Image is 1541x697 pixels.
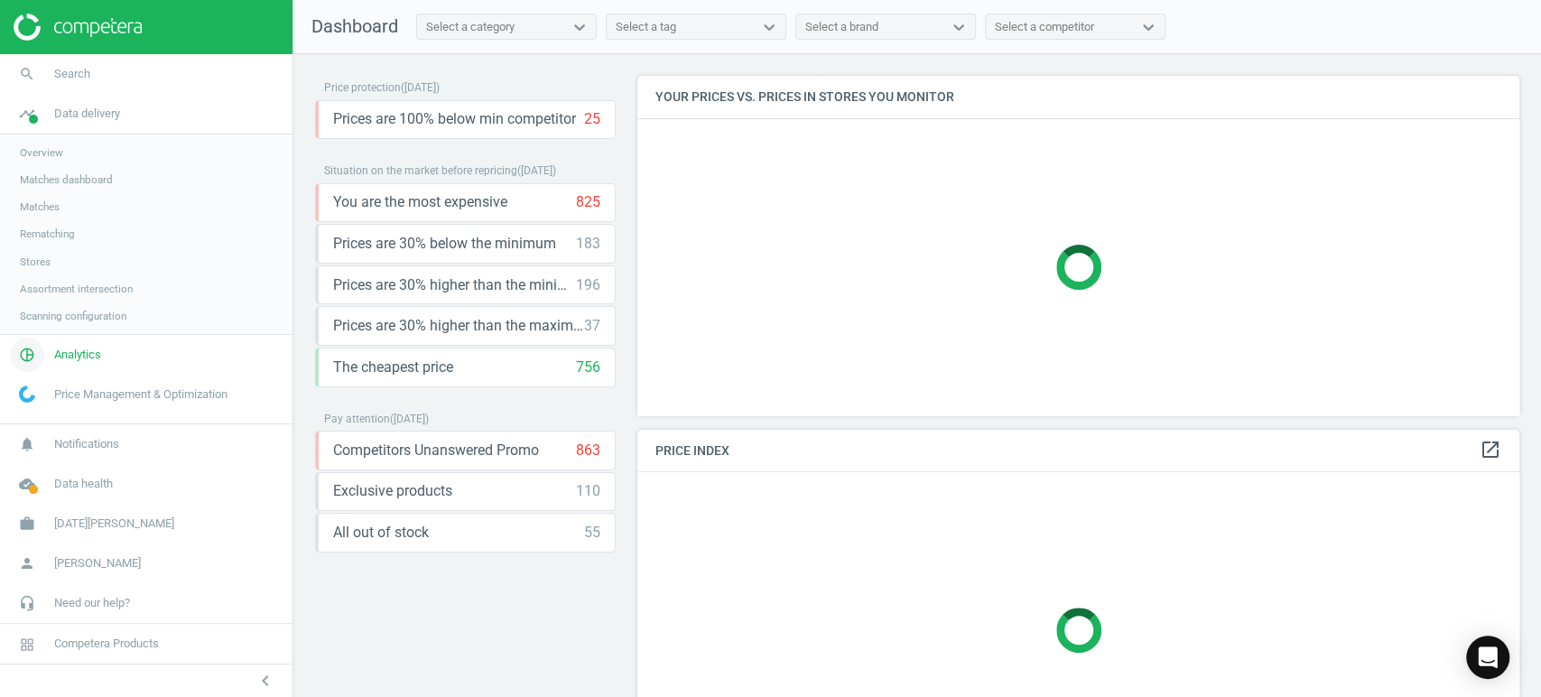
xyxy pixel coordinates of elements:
span: You are the most expensive [333,192,507,212]
span: Exclusive products [333,481,452,501]
span: [PERSON_NAME] [54,555,141,572]
i: chevron_left [255,670,276,692]
span: Data delivery [54,106,120,122]
span: [DATE][PERSON_NAME] [54,516,174,532]
span: Dashboard [311,15,398,37]
div: Select a competitor [995,19,1094,35]
span: Matches [20,200,60,214]
button: chevron_left [243,669,288,692]
span: Assortment intersection [20,282,133,296]
span: Prices are 30% below the minimum [333,234,556,254]
div: 110 [576,481,600,501]
img: ajHJNr6hYgQAAAAASUVORK5CYII= [14,14,142,41]
i: search [10,57,44,91]
span: Overview [20,145,63,160]
div: Select a category [426,19,515,35]
div: Select a brand [805,19,878,35]
span: ( [DATE] ) [390,413,429,425]
h4: Price Index [637,430,1519,472]
span: ( [DATE] ) [517,164,556,177]
div: 825 [576,192,600,212]
div: 183 [576,234,600,254]
span: Competera Products [54,636,159,652]
span: Prices are 100% below min competitor [333,109,576,129]
i: work [10,506,44,541]
div: Select a tag [616,19,676,35]
span: Scanning configuration [20,309,126,323]
span: Situation on the market before repricing [324,164,517,177]
span: Rematching [20,227,75,241]
div: 863 [576,441,600,460]
span: Competitors Unanswered Promo [333,441,539,460]
div: 196 [576,275,600,295]
div: 37 [584,316,600,336]
span: Prices are 30% higher than the maximal [333,316,584,336]
i: open_in_new [1480,439,1501,460]
span: All out of stock [333,523,429,543]
div: Open Intercom Messenger [1466,636,1509,679]
h4: Your prices vs. prices in stores you monitor [637,76,1519,118]
div: 756 [576,358,600,377]
span: Analytics [54,347,101,363]
span: ( [DATE] ) [401,81,440,94]
i: headset_mic [10,586,44,620]
div: 55 [584,523,600,543]
span: Data health [54,476,113,492]
i: timeline [10,97,44,131]
i: person [10,546,44,581]
span: Matches dashboard [20,172,113,187]
span: Pay attention [324,413,390,425]
i: notifications [10,427,44,461]
a: open_in_new [1480,439,1501,462]
div: 25 [584,109,600,129]
span: Search [54,66,90,82]
span: Stores [20,255,51,269]
span: The cheapest price [333,358,453,377]
span: Price Management & Optimization [54,386,227,403]
span: Notifications [54,436,119,452]
i: cloud_done [10,467,44,501]
span: Need our help? [54,595,130,611]
i: pie_chart_outlined [10,338,44,372]
img: wGWNvw8QSZomAAAAABJRU5ErkJggg== [19,386,35,403]
span: Prices are 30% higher than the minimum [333,275,576,295]
span: Price protection [324,81,401,94]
